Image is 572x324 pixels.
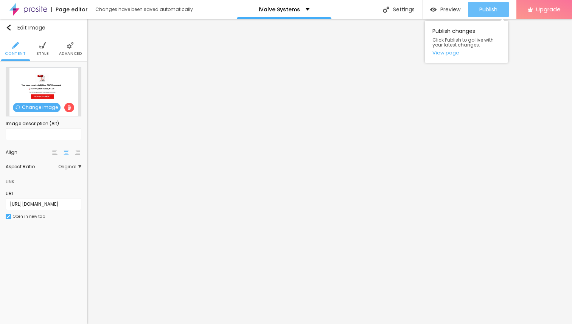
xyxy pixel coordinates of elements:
div: Changes have been saved automatically [95,7,193,12]
span: Style [36,52,49,56]
div: URL [6,190,81,197]
div: Open in new tab [13,215,45,219]
img: paragraph-left-align.svg [52,150,58,155]
div: Image description (Alt) [6,120,81,127]
img: Icone [12,42,19,49]
img: Icone [383,6,389,13]
iframe: Editor [87,19,572,324]
div: Edit Image [6,25,45,31]
img: paragraph-center-align.svg [64,150,69,155]
img: Icone [6,215,10,219]
a: View page [432,50,500,55]
button: Publish [468,2,509,17]
div: Page editor [51,7,88,12]
span: Content [5,52,26,56]
img: view-1.svg [430,6,437,13]
button: Preview [423,2,468,17]
img: Icone [16,105,20,110]
span: Preview [440,6,460,12]
span: Original [58,164,81,169]
img: Icone [67,105,71,110]
span: Click Publish to go live with your latest changes. [432,37,500,47]
div: Publish changes [425,21,508,63]
span: Advanced [59,52,82,56]
span: Publish [479,6,497,12]
span: Change image [13,103,61,112]
img: Icone [67,42,74,49]
div: Aspect Ratio [6,164,58,169]
div: Link [6,177,14,186]
span: Upgrade [536,6,561,12]
p: iValve Systems [259,7,300,12]
img: Icone [6,25,12,31]
div: Align [6,150,51,155]
img: Icone [39,42,46,49]
img: paragraph-right-align.svg [75,150,80,155]
div: Link [6,173,81,186]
